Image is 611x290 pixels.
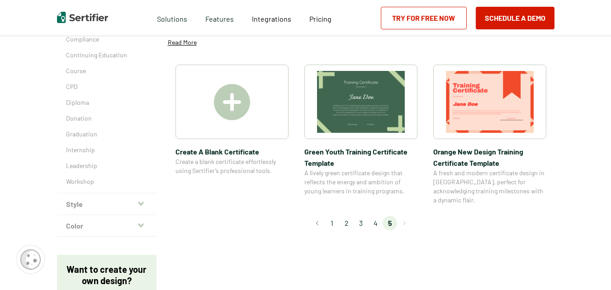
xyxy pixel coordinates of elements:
a: Continuing Education [66,51,147,60]
span: Green Youth Training Certificate Template [304,146,417,168]
a: Graduation [66,130,147,139]
span: Solutions [157,12,187,23]
span: Pricing [309,14,332,23]
a: Leadership [66,161,147,170]
p: Want to create your own design? [66,264,147,286]
li: page 4 [368,216,383,230]
button: Schedule a Demo [476,7,554,29]
a: Orange New Design Training Certificate TemplateOrange New Design Training Certificate TemplateA f... [433,65,546,205]
a: Internship [66,145,147,154]
img: Sertifier | Digital Credentialing Platform [57,12,108,23]
a: Integrations [252,12,291,23]
a: Green Youth Training Certificate TemplateGreen Youth Training Certificate TemplateA lively green ... [304,65,417,205]
img: Cookie Popup Icon [20,249,41,270]
a: Try for Free Now [381,7,467,29]
li: page 1 [325,216,339,230]
span: A fresh and modern certificate design in [GEOGRAPHIC_DATA], perfect for acknowledging training mi... [433,168,546,205]
span: Create A Blank Certificate [175,146,289,157]
a: Pricing [309,12,332,23]
span: Create a blank certificate effortlessly using Sertifier’s professional tools. [175,157,289,175]
a: Course [66,66,147,75]
button: Color [57,215,156,237]
li: page 5 [383,216,397,230]
button: Go to next page [397,216,412,230]
img: Green Youth Training Certificate Template [317,71,405,133]
a: CPD [66,82,147,91]
span: Features [205,12,234,23]
img: Orange New Design Training Certificate Template [446,71,534,133]
div: Theme [57,3,156,193]
a: Workshop [66,177,147,186]
li: page 3 [354,216,368,230]
li: page 2 [339,216,354,230]
button: Go to previous page [310,216,325,230]
span: Orange New Design Training Certificate Template [433,146,546,168]
a: Diploma [66,98,147,107]
button: Style [57,193,156,215]
p: Read More [168,38,197,47]
img: Create A Blank Certificate [214,84,250,120]
span: Integrations [252,14,291,23]
iframe: Chat Widget [566,247,611,290]
a: Donation [66,114,147,123]
a: Compliance [66,35,147,44]
span: A lively green certificate design that reflects the energy and ambition of young learners in trai... [304,168,417,196]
